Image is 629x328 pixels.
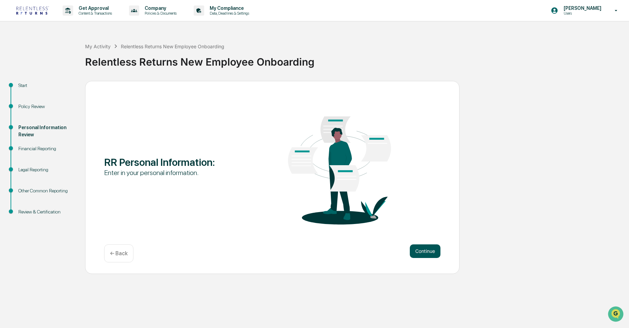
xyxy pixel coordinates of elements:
[272,96,407,236] img: RR Personal Information
[85,50,626,68] div: Relentless Returns New Employee Onboarding
[204,11,253,16] p: Data, Deadlines & Settings
[23,52,112,59] div: Start new chat
[558,5,605,11] p: [PERSON_NAME]
[18,166,74,173] div: Legal Reporting
[104,156,239,168] div: RR Personal Information :
[73,11,115,16] p: Content & Transactions
[23,59,86,64] div: We're available if you need us!
[18,82,74,89] div: Start
[49,86,55,92] div: 🗄️
[7,99,12,105] div: 🔎
[204,5,253,11] p: My Compliance
[7,14,124,25] p: How can we help?
[18,124,74,138] div: Personal Information Review
[14,99,43,105] span: Data Lookup
[73,5,115,11] p: Get Approval
[68,115,82,120] span: Pylon
[558,11,605,16] p: Users
[85,44,111,49] div: My Activity
[56,86,84,92] span: Attestations
[121,44,224,49] div: Relentless Returns New Employee Onboarding
[410,244,440,258] button: Continue
[116,54,124,62] button: Start new chat
[139,11,180,16] p: Policies & Documents
[607,306,626,324] iframe: Open customer support
[16,6,49,15] img: logo
[18,187,74,194] div: Other Common Reporting
[110,250,128,257] p: ← Back
[7,86,12,92] div: 🖐️
[48,115,82,120] a: Powered byPylon
[7,52,19,64] img: 1746055101610-c473b297-6a78-478c-a979-82029cc54cd1
[104,168,239,177] div: Enter in your personal information.
[4,83,47,95] a: 🖐️Preclearance
[139,5,180,11] p: Company
[14,86,44,92] span: Preclearance
[47,83,87,95] a: 🗄️Attestations
[18,145,74,152] div: Financial Reporting
[18,103,74,110] div: Policy Review
[18,208,74,215] div: Review & Certification
[4,96,46,108] a: 🔎Data Lookup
